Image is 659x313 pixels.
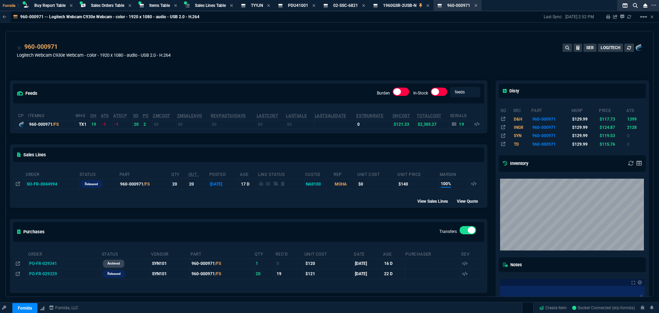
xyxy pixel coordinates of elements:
th: Unit Price [397,169,439,179]
span: PO-FR-029341 [29,261,57,266]
label: In-Stock [413,91,428,96]
abbr: The last purchase cost from PO Order [257,113,278,118]
td: 0 [626,140,645,148]
th: Order [28,249,102,259]
p: 19 [459,122,464,127]
td: INGR [513,123,531,132]
td: NAS100 [305,179,333,189]
td: -1 [101,120,113,128]
tr: C930E BUSINESS WEBCAM ADVANCED 1080P BUSINESS WEBCAM WITH H.264 3-YEAR LIMITED H [500,132,645,140]
span: Fornida [3,3,19,8]
th: ats [626,105,645,115]
a: Create Item [536,303,569,313]
td: 20 [188,179,209,189]
td: 16 D [383,258,405,269]
abbr: Total units on open Sales Orders [133,113,139,118]
th: part [531,105,571,115]
nx-icon: Open In Opposite Panel [16,261,20,266]
button: SER [583,44,597,52]
th: QTY [171,169,188,179]
td: 960-000971 [531,123,571,132]
nx-icon: Split Panels [620,1,630,10]
span: /FS [215,261,221,266]
nx-icon: Close Tab [174,3,177,9]
a: CGv9Yp27WsBh-uQyAAD4 [572,305,635,311]
td: 17 D [240,179,258,189]
td: $121 [304,269,354,279]
span: TYYJN [251,3,263,8]
th: msrp [571,105,599,115]
td: $129.99 [571,132,599,140]
span: PO-FR-029329 [29,271,57,276]
td: D&H [513,115,531,123]
td: 2 [142,120,152,128]
abbr: ATS with all companies combined [113,113,127,118]
nx-icon: Close Tab [312,3,315,9]
th: Qty [254,249,275,259]
abbr: Total units in inventory => minus on SO => plus on PO [101,113,109,118]
th: Date [354,249,383,259]
nx-icon: Search [630,1,640,10]
span: PDU41001 [288,3,308,8]
td: 19 [275,269,304,279]
div: Transfers [460,226,476,237]
td: 0 [356,120,392,128]
span: Sales Orders Table [91,3,124,8]
td: $129.99 [571,115,599,123]
th: Order [25,169,79,179]
td: $0 [210,120,256,128]
tr: Webcam C930e [500,115,645,123]
th: Status [79,169,119,179]
a: Hide Workbench [650,14,654,20]
td: MOHA [333,179,357,189]
span: Socket Connected (erp-fornida) [572,305,635,310]
th: Unit Cost [304,249,354,259]
abbr: Total Cost of Units on Hand [417,113,441,118]
div: $0 [358,181,396,187]
td: 960-000971 [531,140,571,148]
td: 960-000971 [531,132,571,140]
abbr: Total sales within a 30 day window based on last time there was inventory [356,113,383,118]
p: archived [107,261,120,266]
td: $120 [304,258,354,269]
th: Rec'd [275,249,304,259]
span: /FS [143,182,150,187]
nx-fornida-value: PO-FR-029341 [29,260,100,267]
td: SYN101 [151,269,190,279]
td: [DATE] [354,269,383,279]
nx-icon: Close Tab [474,3,477,9]
th: Vendor [151,249,190,259]
td: SYN [513,132,531,140]
td: TX1 [75,120,90,128]
th: price [599,105,626,115]
span: 1960GSR-2USB-N [383,3,416,8]
div: View Quote [457,198,484,204]
th: Serials [450,110,473,120]
p: Last Sync: [544,14,565,20]
abbr: The last SO Inv price. No time limit. (ignore zeros) [286,113,307,118]
td: 2128 [626,123,645,132]
abbr: Avg Sale from SO invoices for 2 months [177,113,202,118]
nx-icon: Close Workbench [640,1,650,10]
p: Logitech Webcam C930e Webcam - color - 1920 x 1080 - audio - USB 2.0 - H.264 [17,52,171,58]
th: Purchaser [405,249,461,259]
div: 960-000971 [29,121,74,127]
abbr: Total revenue past 60 days [211,113,246,118]
th: Part [190,249,254,259]
h5: Disty [503,88,519,94]
div: Add to Watchlist [17,42,22,52]
th: Part [119,169,171,179]
td: 960-000971 [119,179,171,189]
th: WHS [75,110,90,120]
nx-icon: Close Tab [362,3,365,9]
th: cp [18,110,28,120]
td: $129.99 [571,140,599,148]
th: ItemNo [28,110,75,120]
nx-icon: Close Tab [230,3,233,9]
abbr: Total units on open Purchase Orders [143,113,149,118]
span: Sales Lines Table [195,3,226,8]
td: 960-000971 [531,115,571,123]
th: Rep [333,169,357,179]
th: Margin [439,169,470,179]
th: Line Status [258,169,305,179]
